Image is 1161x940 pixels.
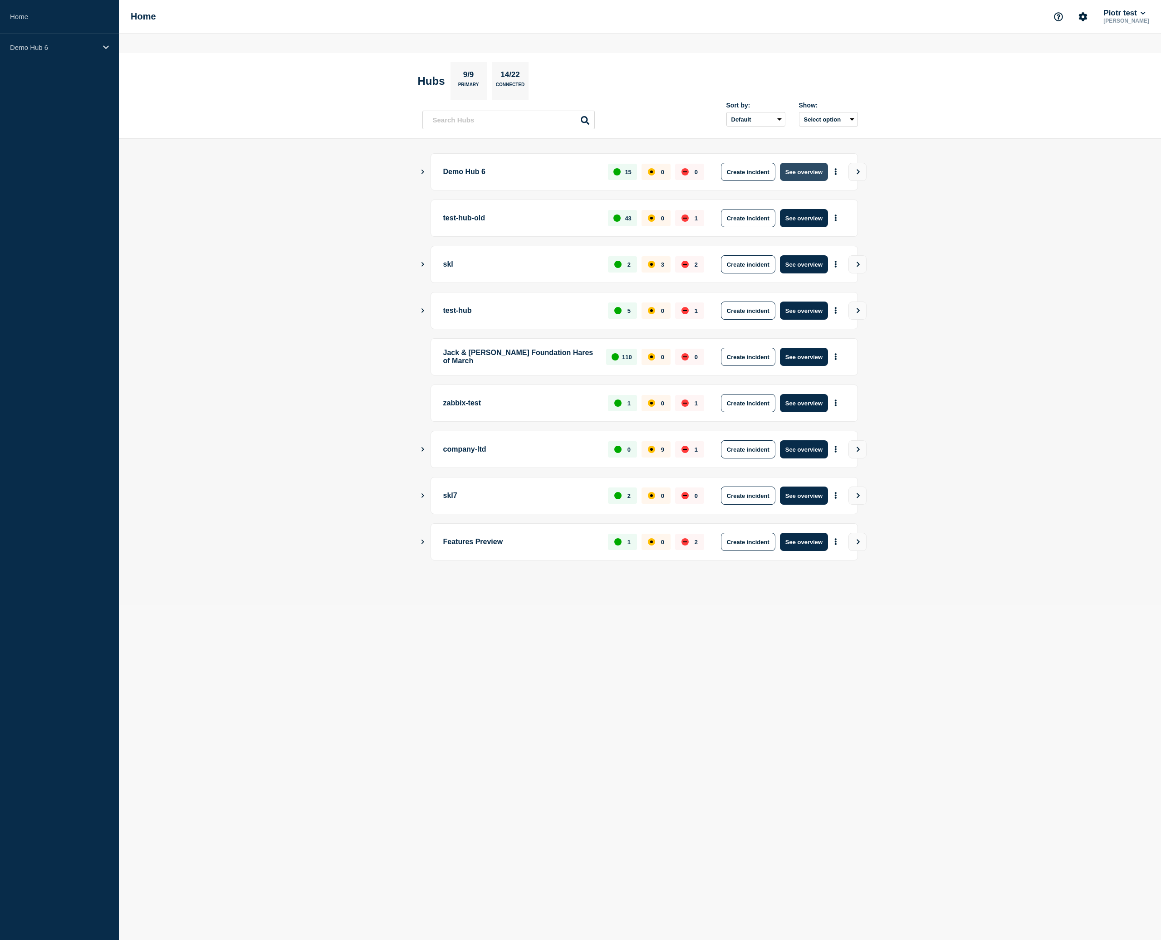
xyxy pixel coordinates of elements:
[780,440,828,458] button: See overview
[421,446,425,453] button: Show Connected Hubs
[799,112,858,127] button: Select option
[681,214,689,222] div: down
[443,209,598,227] p: test-hub-old
[695,215,698,222] p: 1
[695,539,698,545] p: 2
[695,354,698,360] p: 0
[681,492,689,499] div: down
[661,169,664,175] p: 0
[780,163,828,181] button: See overview
[443,533,598,551] p: Features Preview
[695,169,698,175] p: 0
[443,440,598,458] p: company-ltd
[681,261,689,268] div: down
[648,399,655,407] div: affected
[695,307,698,314] p: 1
[780,348,828,366] button: See overview
[443,394,598,412] p: zabbix-test
[780,302,828,320] button: See overview
[131,11,156,22] h1: Home
[627,446,631,453] p: 0
[721,348,775,366] button: Create incident
[848,533,867,551] button: View
[421,169,425,175] button: Show Connected Hubs
[681,307,689,314] div: down
[648,446,655,453] div: affected
[1102,18,1151,24] p: [PERSON_NAME]
[422,111,595,129] input: Search Hubs
[443,487,598,505] p: skl7
[627,492,631,499] p: 2
[1049,7,1068,26] button: Support
[622,354,632,360] p: 110
[681,446,689,453] div: down
[681,353,689,360] div: down
[848,255,867,273] button: View
[625,169,631,175] p: 15
[695,261,698,268] p: 2
[421,261,425,268] button: Show Connected Hubs
[648,307,655,314] div: affected
[612,353,619,360] div: up
[496,82,524,92] p: Connected
[661,215,664,222] p: 0
[443,302,598,320] p: test-hub
[614,538,622,545] div: up
[681,168,689,175] div: down
[721,302,775,320] button: Create incident
[497,70,524,82] p: 14/22
[1073,7,1092,26] button: Account settings
[695,400,698,407] p: 1
[726,112,785,127] select: Sort by
[721,487,775,505] button: Create incident
[830,349,842,365] button: More actions
[625,215,631,222] p: 43
[661,261,664,268] p: 3
[726,102,785,109] div: Sort by:
[443,255,598,273] p: skl
[421,539,425,545] button: Show Connected Hubs
[780,487,828,505] button: See overview
[661,446,664,453] p: 9
[830,256,842,273] button: More actions
[695,492,698,499] p: 0
[780,255,828,273] button: See overview
[721,394,775,412] button: Create incident
[830,210,842,227] button: More actions
[661,400,664,407] p: 0
[421,492,425,499] button: Show Connected Hubs
[648,492,655,499] div: affected
[614,307,622,314] div: up
[681,399,689,407] div: down
[780,533,828,551] button: See overview
[614,492,622,499] div: up
[830,395,842,412] button: More actions
[613,168,621,175] div: up
[830,302,842,319] button: More actions
[648,168,655,175] div: affected
[648,214,655,222] div: affected
[627,539,631,545] p: 1
[661,539,664,545] p: 0
[695,446,698,453] p: 1
[661,354,664,360] p: 0
[721,440,775,458] button: Create incident
[648,353,655,360] div: affected
[848,487,867,505] button: View
[627,307,631,314] p: 5
[648,538,655,545] div: affected
[421,307,425,314] button: Show Connected Hubs
[721,533,775,551] button: Create incident
[830,164,842,180] button: More actions
[721,163,775,181] button: Create incident
[443,163,598,181] p: Demo Hub 6
[627,261,631,268] p: 2
[627,400,631,407] p: 1
[458,82,479,92] p: Primary
[848,302,867,320] button: View
[661,492,664,499] p: 0
[681,538,689,545] div: down
[661,307,664,314] p: 0
[1102,9,1147,18] button: Piotr test
[830,441,842,458] button: More actions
